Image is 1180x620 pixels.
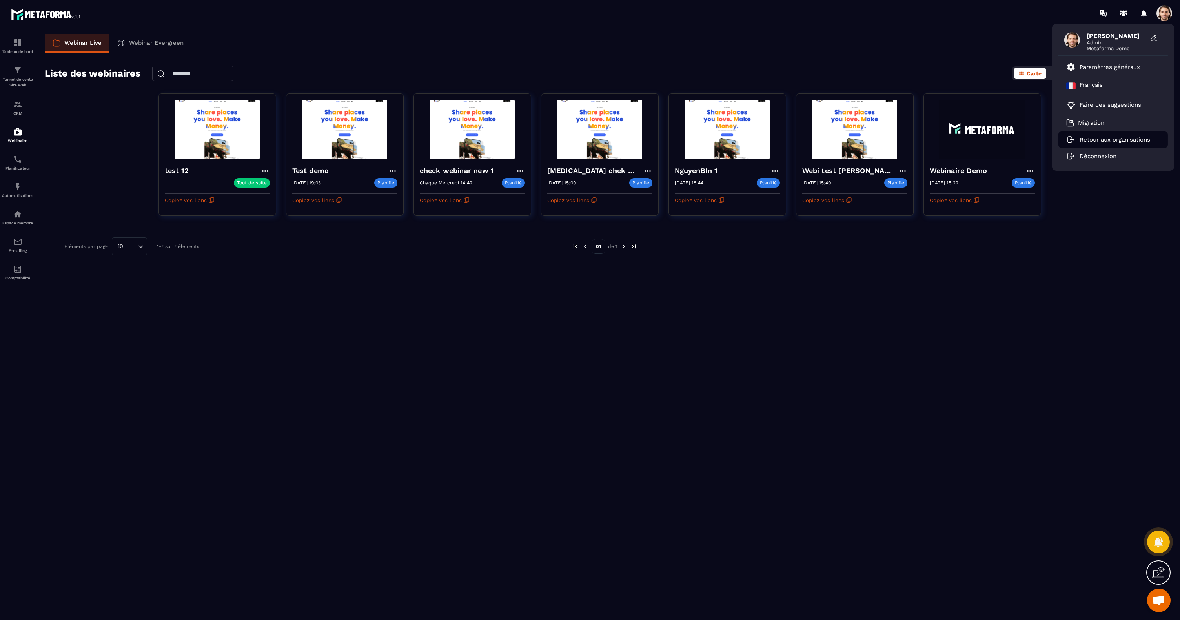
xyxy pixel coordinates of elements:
[13,182,22,191] img: automations
[2,248,33,253] p: E-mailing
[292,100,397,159] img: webinar-background
[1080,136,1150,143] p: Retour aux organisations
[1078,119,1104,126] p: Migration
[2,60,33,94] a: formationformationTunnel de vente Site web
[547,194,597,206] button: Copiez vos liens
[420,165,498,176] h4: check webinar new 1
[620,243,627,250] img: next
[2,231,33,259] a: emailemailE-mailing
[2,193,33,198] p: Automatisations
[420,194,470,206] button: Copiez vos liens
[2,149,33,176] a: schedulerschedulerPlanificateur
[675,100,780,159] img: webinar-background
[374,178,397,188] p: Planifié
[237,180,267,186] p: Tout de suite
[2,121,33,149] a: automationsautomationsWebinaire
[930,165,991,176] h4: Webinaire Demo
[930,100,1035,159] img: webinar-background
[115,242,126,251] span: 10
[884,178,907,188] p: Planifié
[13,264,22,274] img: accountant
[2,166,33,170] p: Planificateur
[502,178,525,188] p: Planifié
[1027,70,1042,77] span: Carte
[1014,68,1046,79] button: Carte
[13,100,22,109] img: formation
[1012,178,1035,188] p: Planifié
[2,204,33,231] a: automationsautomationsEspace membre
[572,243,579,250] img: prev
[165,194,215,206] button: Copiez vos liens
[420,180,472,186] p: Chaque Mercredi 14:42
[547,100,652,159] img: webinar-background
[608,243,617,250] p: de 1
[2,77,33,88] p: Tunnel de vente Site web
[13,210,22,219] img: automations
[45,66,140,81] h2: Liste des webinaires
[292,194,342,206] button: Copiez vos liens
[757,178,780,188] p: Planifié
[64,244,108,249] p: Éléments par page
[802,194,852,206] button: Copiez vos liens
[1080,81,1103,91] p: Français
[165,100,270,159] img: webinar-background
[2,139,33,143] p: Webinaire
[582,243,589,250] img: prev
[13,155,22,164] img: scheduler
[930,194,980,206] button: Copiez vos liens
[592,239,605,254] p: 01
[675,165,721,176] h4: NguyenBIn 1
[1066,100,1150,109] a: Faire des suggestions
[64,39,102,46] p: Webinar Live
[802,100,907,159] img: webinar-background
[1047,68,1078,79] button: Liste
[292,165,333,176] h4: Test demo
[1087,46,1145,51] span: Metaforma Demo
[2,276,33,280] p: Comptabilité
[1066,62,1140,72] a: Paramètres généraux
[802,180,831,186] p: [DATE] 15:40
[2,32,33,60] a: formationformationTableau de bord
[1087,32,1145,40] span: [PERSON_NAME]
[292,180,321,186] p: [DATE] 19:03
[1066,119,1104,127] a: Migration
[547,165,643,176] h4: [MEDICAL_DATA] chek webhook
[420,100,525,159] img: webinar-background
[11,7,82,21] img: logo
[2,49,33,54] p: Tableau de bord
[675,180,703,186] p: [DATE] 18:44
[13,127,22,137] img: automations
[1080,64,1140,71] p: Paramètres généraux
[165,165,193,176] h4: test 12
[630,243,637,250] img: next
[13,38,22,47] img: formation
[2,176,33,204] a: automationsautomationsAutomatisations
[930,180,958,186] p: [DATE] 15:22
[547,180,576,186] p: [DATE] 15:09
[13,66,22,75] img: formation
[629,178,652,188] p: Planifié
[13,237,22,246] img: email
[2,111,33,115] p: CRM
[2,94,33,121] a: formationformationCRM
[1087,40,1145,46] span: Admin
[2,221,33,225] p: Espace membre
[2,259,33,286] a: accountantaccountantComptabilité
[112,237,147,255] div: Search for option
[129,39,184,46] p: Webinar Evergreen
[157,244,199,249] p: 1-7 sur 7 éléments
[675,194,725,206] button: Copiez vos liens
[1080,101,1141,108] p: Faire des suggestions
[1080,153,1116,160] p: Déconnexion
[802,165,898,176] h4: Webi test [PERSON_NAME]
[45,34,109,53] a: Webinar Live
[1066,136,1150,143] a: Retour aux organisations
[126,242,136,251] input: Search for option
[1147,589,1171,612] a: Mở cuộc trò chuyện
